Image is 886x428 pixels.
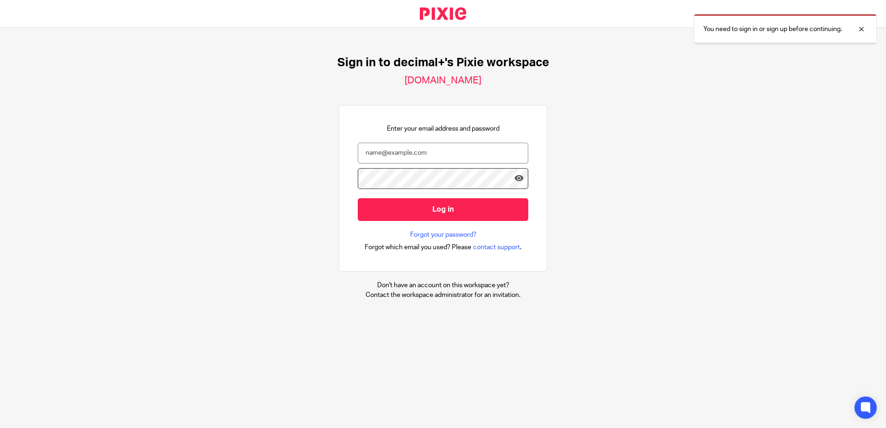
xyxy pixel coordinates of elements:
p: You need to sign in or sign up before continuing. [703,25,842,34]
h1: Sign in to decimal+'s Pixie workspace [337,56,549,70]
p: Contact the workspace administrator for an invitation. [366,290,520,300]
input: name@example.com [358,143,528,164]
span: contact support [473,243,520,252]
a: Forgot your password? [410,230,476,239]
div: . [365,242,522,252]
p: Don't have an account on this workspace yet? [366,281,520,290]
h2: [DOMAIN_NAME] [405,75,481,87]
input: Log in [358,198,528,221]
p: Enter your email address and password [387,124,500,133]
span: Forgot which email you used? Please [365,243,471,252]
